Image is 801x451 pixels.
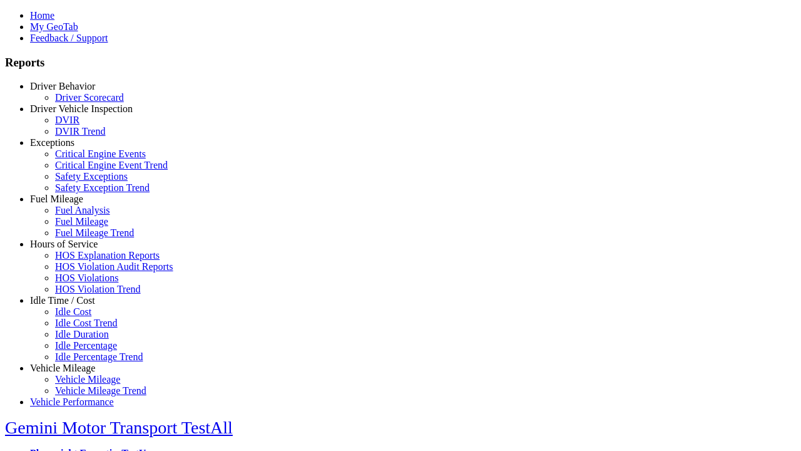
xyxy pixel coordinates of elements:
[55,115,79,125] a: DVIR
[30,239,98,249] a: Hours of Service
[55,385,146,396] a: Vehicle Mileage Trend
[55,306,91,317] a: Idle Cost
[30,21,78,32] a: My GeoTab
[55,374,120,385] a: Vehicle Mileage
[55,261,173,272] a: HOS Violation Audit Reports
[30,137,74,148] a: Exceptions
[30,363,95,373] a: Vehicle Mileage
[55,182,150,193] a: Safety Exception Trend
[55,340,117,351] a: Idle Percentage
[30,194,83,204] a: Fuel Mileage
[55,250,160,261] a: HOS Explanation Reports
[30,103,133,114] a: Driver Vehicle Inspection
[30,397,114,407] a: Vehicle Performance
[55,126,105,137] a: DVIR Trend
[30,81,95,91] a: Driver Behavior
[30,295,95,306] a: Idle Time / Cost
[55,160,168,170] a: Critical Engine Event Trend
[30,33,108,43] a: Feedback / Support
[55,92,124,103] a: Driver Scorecard
[55,318,118,328] a: Idle Cost Trend
[55,148,146,159] a: Critical Engine Events
[55,272,118,283] a: HOS Violations
[5,418,233,437] a: Gemini Motor Transport TestAll
[5,56,796,70] h3: Reports
[55,284,141,294] a: HOS Violation Trend
[55,205,110,215] a: Fuel Analysis
[55,171,128,182] a: Safety Exceptions
[55,216,108,227] a: Fuel Mileage
[55,227,134,238] a: Fuel Mileage Trend
[30,10,54,21] a: Home
[55,351,143,362] a: Idle Percentage Trend
[55,329,109,340] a: Idle Duration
